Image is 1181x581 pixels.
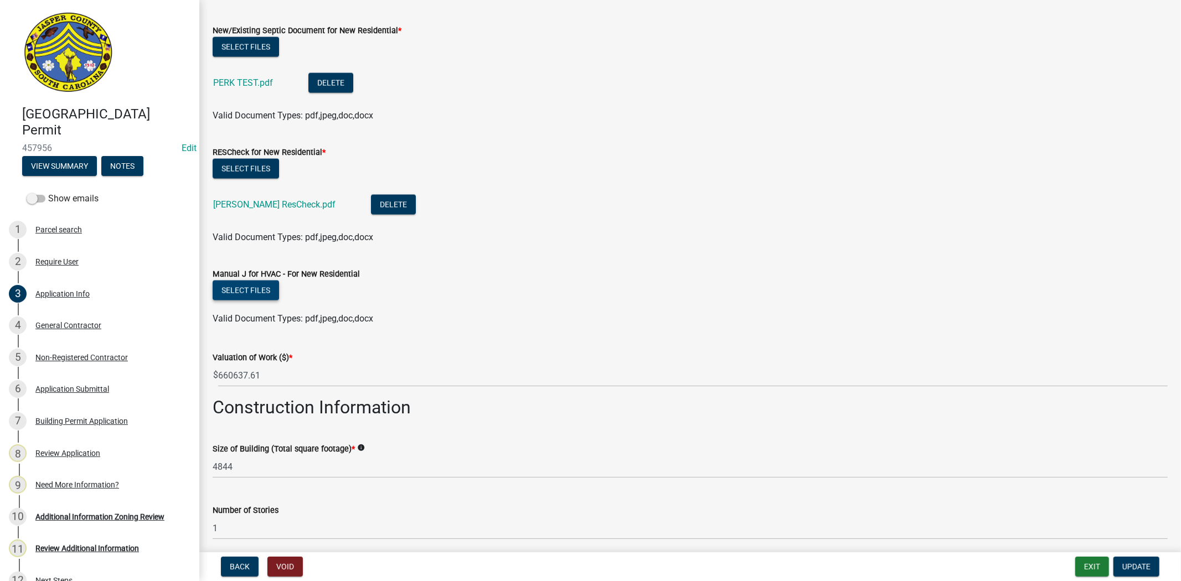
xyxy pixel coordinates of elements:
button: Select files [213,159,279,179]
button: View Summary [22,156,97,176]
h4: [GEOGRAPHIC_DATA] Permit [22,106,190,138]
label: Valuation of Work ($) [213,354,292,362]
span: 457956 [22,143,177,153]
button: Select files [213,281,279,300]
span: Update [1122,562,1151,571]
i: info [357,444,365,452]
span: Valid Document Types: pdf,jpeg,doc,docx [213,232,373,242]
a: Edit [182,143,197,153]
a: [PERSON_NAME] ResCheck.pdf [213,199,336,210]
wm-modal-confirm: Notes [101,162,143,171]
div: Review Application [35,449,100,457]
wm-modal-confirm: Delete Document [308,78,353,89]
button: Exit [1075,557,1109,577]
label: Manual J for HVAC - For New Residential [213,271,360,278]
wm-modal-confirm: Summary [22,162,97,171]
div: 8 [9,444,27,462]
label: Number of Stories [213,507,279,515]
button: Back [221,557,259,577]
h2: Construction Information [213,397,1168,418]
div: 6 [9,380,27,398]
div: 7 [9,412,27,430]
div: 11 [9,539,27,557]
div: 1 [9,221,27,238]
button: Notes [101,156,143,176]
div: Application Info [35,290,90,298]
div: Need More Information? [35,481,119,489]
span: Back [230,562,250,571]
span: $ [213,364,219,387]
div: 5 [9,349,27,366]
button: Update [1113,557,1159,577]
div: Non-Registered Contractor [35,354,128,361]
div: General Contractor [35,321,101,329]
div: 10 [9,508,27,526]
button: Delete [371,195,416,215]
button: Void [267,557,303,577]
div: 3 [9,285,27,303]
label: Show emails [27,192,99,205]
label: Size of Building (Total square footage) [213,445,355,453]
span: Valid Document Types: pdf,jpeg,doc,docx [213,110,373,121]
div: 9 [9,476,27,494]
a: PERK TEST.pdf [213,77,273,88]
div: Review Additional Information [35,544,139,552]
button: Select files [213,37,279,57]
div: Building Permit Application [35,417,128,425]
div: Application Submittal [35,385,109,393]
label: New/Existing Septic Document for New Residential [213,27,401,35]
span: Valid Document Types: pdf,jpeg,doc,docx [213,313,373,324]
div: Require User [35,258,79,266]
wm-modal-confirm: Delete Document [371,200,416,210]
div: 4 [9,317,27,334]
div: 2 [9,253,27,271]
wm-modal-confirm: Edit Application Number [182,143,197,153]
div: Parcel search [35,226,82,234]
button: Delete [308,73,353,93]
img: Jasper County, South Carolina [22,12,115,95]
div: Additional Information Zoning Review [35,513,164,521]
label: RESCheck for New Residential [213,149,326,157]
